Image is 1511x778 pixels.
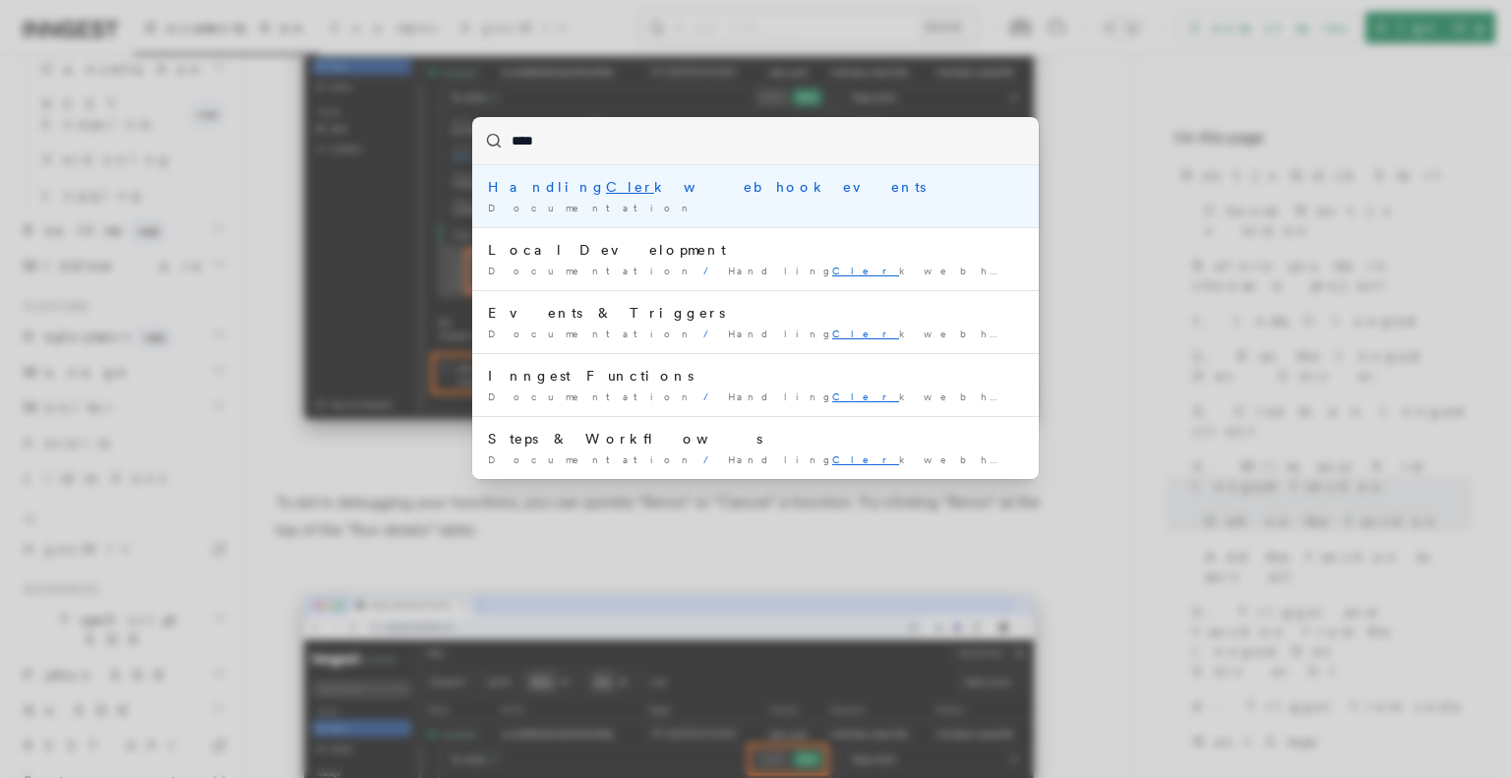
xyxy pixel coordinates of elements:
mark: Cler [606,179,654,195]
mark: Cler [832,328,899,339]
span: / [703,265,720,276]
span: Documentation [488,265,695,276]
span: Documentation [488,202,695,213]
div: Local Development [488,240,1023,260]
span: Handling k webhook events [728,453,1152,465]
span: Handling k webhook events [728,390,1152,402]
span: / [703,390,720,402]
span: Documentation [488,390,695,402]
div: Inngest Functions [488,366,1023,386]
span: Handling k webhook events [728,265,1152,276]
div: Steps & Workflows [488,429,1023,449]
span: Documentation [488,328,695,339]
div: Handling k webhook events [488,177,1023,197]
mark: Cler [832,453,899,465]
span: Handling k webhook events [728,328,1152,339]
mark: Cler [832,390,899,402]
span: / [703,453,720,465]
span: Documentation [488,453,695,465]
div: Events & Triggers [488,303,1023,323]
span: / [703,328,720,339]
mark: Cler [832,265,899,276]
